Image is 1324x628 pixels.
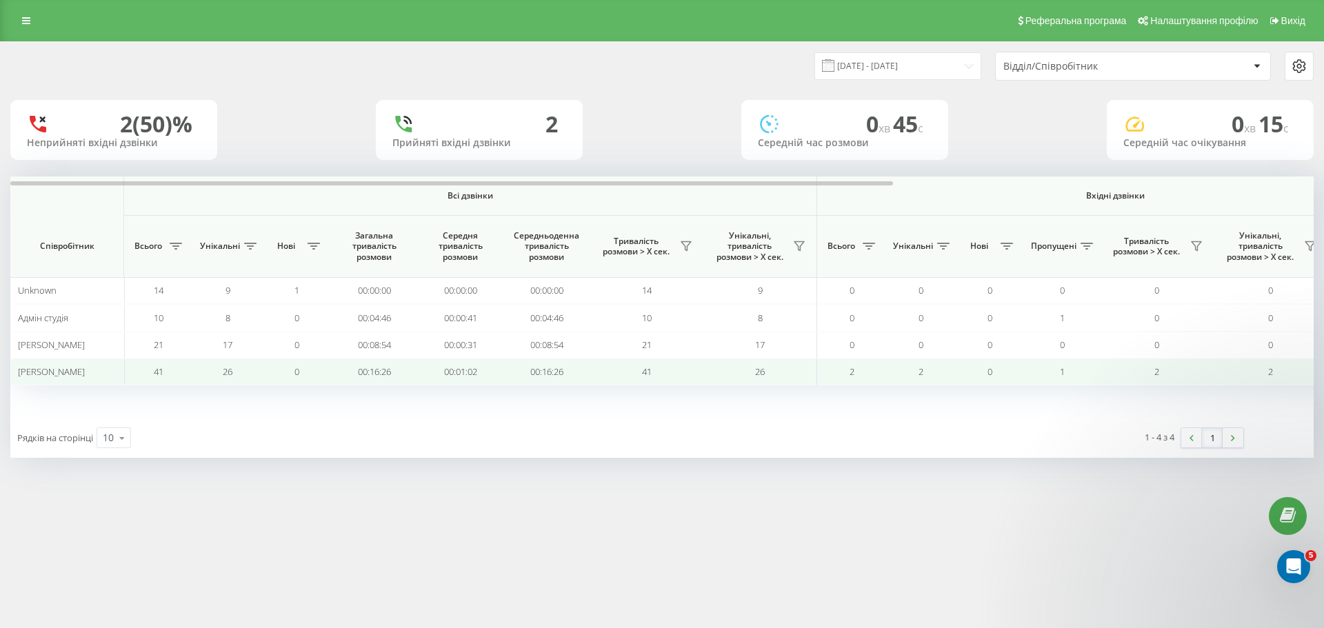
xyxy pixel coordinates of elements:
div: Прийняті вхідні дзвінки [392,137,566,149]
span: 26 [755,365,765,378]
span: 5 [1305,550,1316,561]
span: 0 [1232,109,1258,139]
td: 00:00:00 [503,277,590,304]
div: 10 [103,431,114,445]
span: Адмін студія [18,312,68,324]
span: c [1283,121,1289,136]
div: 2 [545,111,558,137]
span: 1 [1060,365,1065,378]
div: Неприйняті вхідні дзвінки [27,137,201,149]
span: Всі дзвінки [165,190,776,201]
span: Нові [962,241,996,252]
td: 00:00:00 [331,277,417,304]
span: 8 [225,312,230,324]
span: 2 [1154,365,1159,378]
span: 2 [850,365,854,378]
span: 0 [850,284,854,296]
span: Всього [824,241,859,252]
div: Відділ/Співробітник [1003,61,1168,72]
td: 00:08:54 [331,332,417,358]
span: Співробітник [22,241,112,252]
td: 00:00:31 [417,332,503,358]
span: Пропущені [1031,241,1076,252]
span: Унікальні, тривалість розмови > Х сек. [1221,230,1300,263]
div: Середній час очікування [1123,137,1297,149]
span: 0 [1268,284,1273,296]
span: 0 [919,312,923,324]
span: 14 [642,284,652,296]
span: 2 [1268,365,1273,378]
span: 0 [919,338,923,351]
td: 00:04:46 [503,304,590,331]
span: 41 [642,365,652,378]
span: 0 [1060,284,1065,296]
span: 0 [919,284,923,296]
span: Рядків на сторінці [17,432,93,444]
span: 0 [987,312,992,324]
span: 17 [223,338,232,351]
span: 0 [866,109,893,139]
span: 10 [154,312,163,324]
span: 17 [755,338,765,351]
div: Середній час розмови [758,137,932,149]
span: Налаштування профілю [1150,15,1258,26]
span: 0 [987,365,992,378]
span: хв [879,121,893,136]
span: 0 [1154,338,1159,351]
span: 0 [1060,338,1065,351]
td: 00:04:46 [331,304,417,331]
span: 10 [642,312,652,324]
span: Унікальні [200,241,240,252]
span: 0 [987,284,992,296]
iframe: Intercom live chat [1277,550,1310,583]
a: 1 [1202,428,1223,447]
span: Середня тривалість розмови [428,230,493,263]
span: Середньоденна тривалість розмови [514,230,579,263]
span: 0 [1154,312,1159,324]
span: 0 [987,338,992,351]
span: 0 [850,312,854,324]
span: [PERSON_NAME] [18,338,85,351]
span: 0 [1268,338,1273,351]
span: 1 [1060,312,1065,324]
span: 45 [893,109,923,139]
span: 0 [1154,284,1159,296]
span: [PERSON_NAME] [18,365,85,378]
span: 21 [642,338,652,351]
td: 00:01:02 [417,358,503,385]
span: 0 [1268,312,1273,324]
span: 9 [758,284,763,296]
td: 00:08:54 [503,332,590,358]
span: 0 [294,365,299,378]
div: 2 (50)% [120,111,192,137]
span: Загальна тривалість розмови [341,230,407,263]
span: 8 [758,312,763,324]
span: 14 [154,284,163,296]
span: Тривалість розмови > Х сек. [596,236,676,257]
span: 15 [1258,109,1289,139]
span: 0 [294,338,299,351]
span: Унікальні, тривалість розмови > Х сек. [710,230,789,263]
span: хв [1244,121,1258,136]
td: 00:16:26 [503,358,590,385]
span: 0 [294,312,299,324]
span: Нові [269,241,303,252]
span: 0 [850,338,854,351]
span: c [918,121,923,136]
div: 1 - 4 з 4 [1145,430,1174,444]
span: Всього [131,241,165,252]
span: Реферальна програма [1025,15,1127,26]
span: Унікальні [893,241,933,252]
span: Unknown [18,284,57,296]
span: Вихід [1281,15,1305,26]
td: 00:00:00 [417,277,503,304]
span: 2 [919,365,923,378]
span: 9 [225,284,230,296]
td: 00:00:41 [417,304,503,331]
span: Тривалість розмови > Х сек. [1107,236,1186,257]
span: 1 [294,284,299,296]
td: 00:16:26 [331,358,417,385]
span: 21 [154,338,163,351]
span: 41 [154,365,163,378]
span: 26 [223,365,232,378]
